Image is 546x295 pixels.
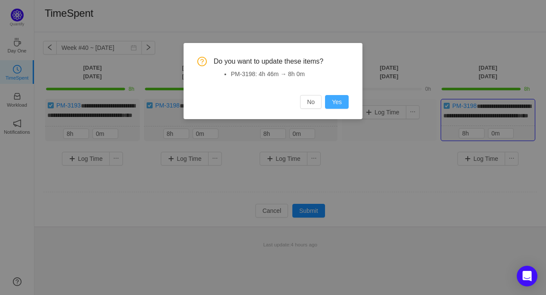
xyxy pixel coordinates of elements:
[517,266,537,286] div: Open Intercom Messenger
[325,95,349,109] button: Yes
[214,57,349,66] span: Do you want to update these items?
[197,57,207,66] i: icon: question-circle
[231,70,349,79] li: PM-3198: 4h 46m → 8h 0m
[300,95,322,109] button: No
